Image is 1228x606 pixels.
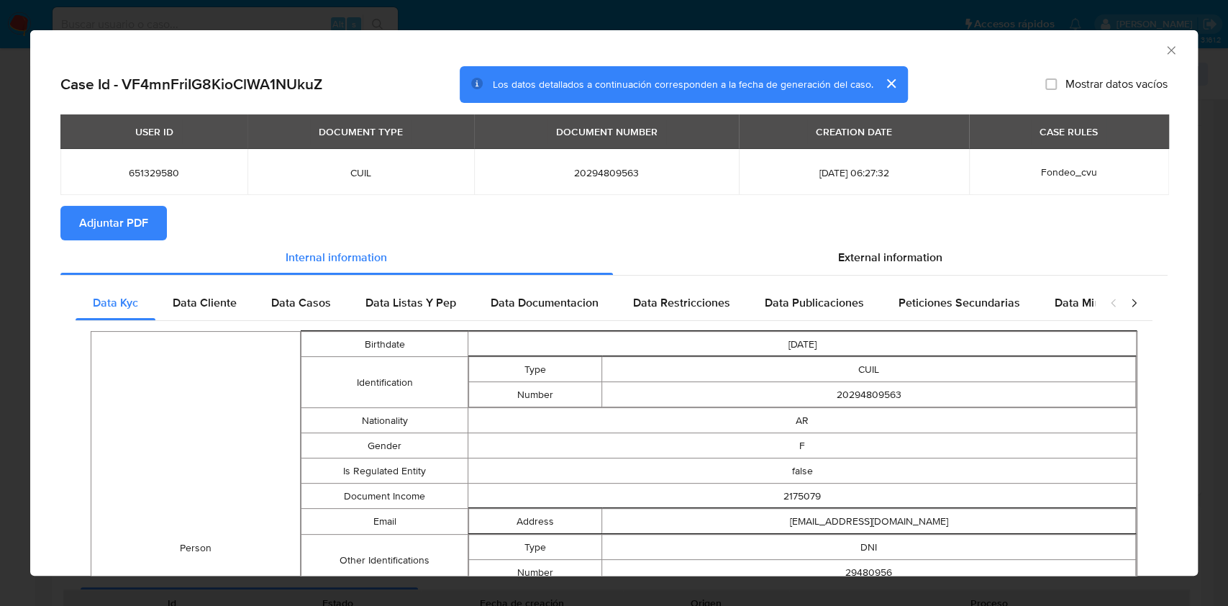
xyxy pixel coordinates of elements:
td: Type [469,535,602,560]
td: 20294809563 [602,382,1136,407]
div: Detailed internal info [76,286,1095,320]
div: USER ID [127,119,182,144]
span: Data Casos [271,294,331,311]
td: Type [469,357,602,382]
td: F [468,433,1137,458]
td: Number [469,382,602,407]
td: 29480956 [602,560,1136,585]
td: Nationality [301,408,468,433]
span: Data Restricciones [633,294,730,311]
span: Los datos detallados a continuación corresponden a la fecha de generación del caso. [493,77,873,91]
span: [DATE] 06:27:32 [756,166,952,179]
span: 20294809563 [491,166,722,179]
span: Adjuntar PDF [79,207,148,239]
td: CUIL [602,357,1136,382]
span: Mostrar datos vacíos [1065,77,1168,91]
td: Other Identifications [301,535,468,586]
button: cerrar [873,66,908,101]
td: Birthdate [301,332,468,357]
span: Data Minoridad [1055,294,1134,311]
td: DNI [602,535,1136,560]
td: Document Income [301,484,468,509]
span: CUIL [265,166,457,179]
button: Adjuntar PDF [60,206,167,240]
span: Data Documentacion [491,294,599,311]
td: Number [469,560,602,585]
input: Mostrar datos vacíos [1045,78,1057,90]
span: Data Listas Y Pep [365,294,456,311]
td: Identification [301,357,468,408]
div: DOCUMENT TYPE [310,119,411,144]
td: Gender [301,433,468,458]
span: Peticiones Secundarias [899,294,1020,311]
div: Detailed info [60,240,1168,275]
td: AR [468,408,1137,433]
div: CASE RULES [1031,119,1106,144]
td: false [468,458,1137,484]
div: CREATION DATE [807,119,901,144]
h2: Case Id - VF4mnFriIG8KioClWA1NUkuZ [60,75,322,94]
td: Is Regulated Entity [301,458,468,484]
span: External information [838,249,942,266]
td: Address [469,509,602,534]
td: 2175079 [468,484,1137,509]
td: Email [301,509,468,535]
span: Data Publicaciones [765,294,864,311]
div: closure-recommendation-modal [30,30,1198,576]
div: DOCUMENT NUMBER [547,119,666,144]
span: Fondeo_cvu [1041,165,1097,179]
span: Data Kyc [93,294,138,311]
span: 651329580 [78,166,230,179]
span: Data Cliente [173,294,237,311]
span: Internal information [286,249,387,266]
button: Cerrar ventana [1164,43,1177,56]
td: [DATE] [468,332,1137,357]
td: [EMAIL_ADDRESS][DOMAIN_NAME] [602,509,1136,534]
